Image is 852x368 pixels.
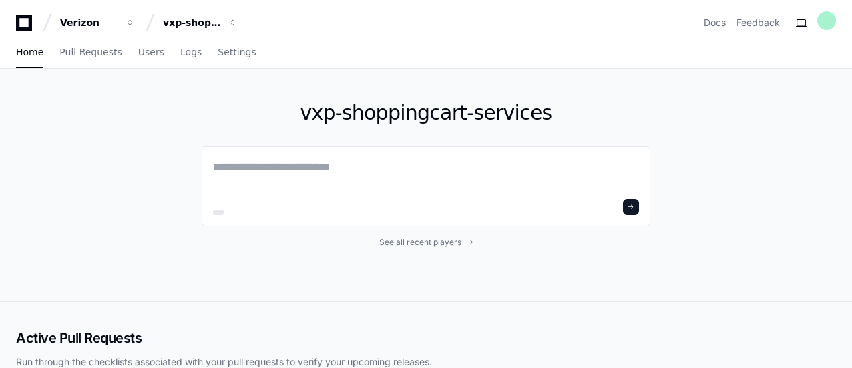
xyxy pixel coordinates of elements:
span: See all recent players [379,237,461,248]
div: Verizon [60,16,118,29]
a: Home [16,37,43,68]
a: See all recent players [202,237,650,248]
a: Pull Requests [59,37,122,68]
button: Verizon [55,11,140,35]
span: Home [16,48,43,56]
button: vxp-shoppingcart-services [158,11,243,35]
h1: vxp-shoppingcart-services [202,101,650,125]
h2: Active Pull Requests [16,329,836,347]
div: vxp-shoppingcart-services [163,16,220,29]
button: Feedback [736,16,780,29]
span: Logs [180,48,202,56]
span: Pull Requests [59,48,122,56]
a: Users [138,37,164,68]
span: Users [138,48,164,56]
a: Logs [180,37,202,68]
span: Settings [218,48,256,56]
a: Settings [218,37,256,68]
a: Docs [704,16,726,29]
